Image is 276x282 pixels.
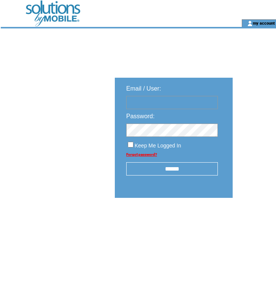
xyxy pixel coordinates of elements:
a: my account [253,20,275,25]
span: Email / User: [126,85,161,92]
a: Forgot password? [126,152,157,157]
img: account_icon.gif;jsessionid=40D6F9251E7F6823CE3633C89EDEEC41 [247,20,253,27]
span: Keep Me Logged In [135,143,181,149]
span: Password: [126,113,155,119]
